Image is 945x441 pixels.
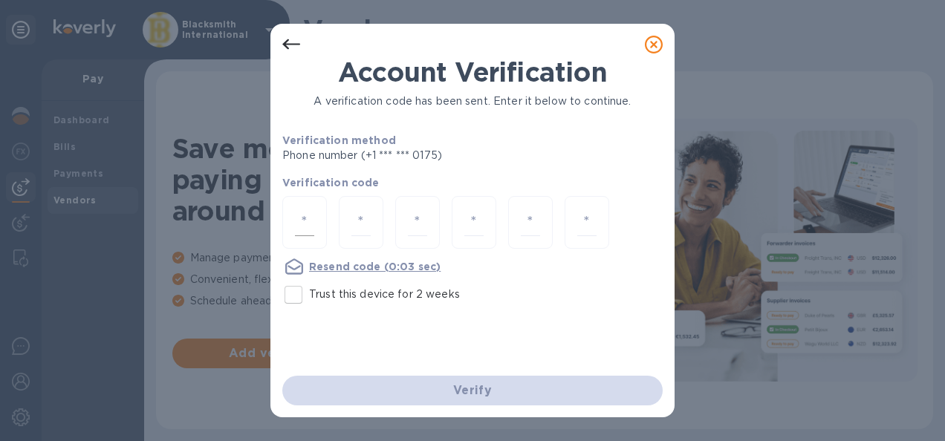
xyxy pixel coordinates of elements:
b: Verification method [282,134,396,146]
p: Phone number (+1 *** *** 0175) [282,148,556,163]
p: A verification code has been sent. Enter it below to continue. [282,94,663,109]
h1: Account Verification [282,56,663,88]
u: Resend code (0:03 sec) [309,261,441,272]
p: Verification code [282,175,663,190]
p: Trust this device for 2 weeks [309,287,460,302]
